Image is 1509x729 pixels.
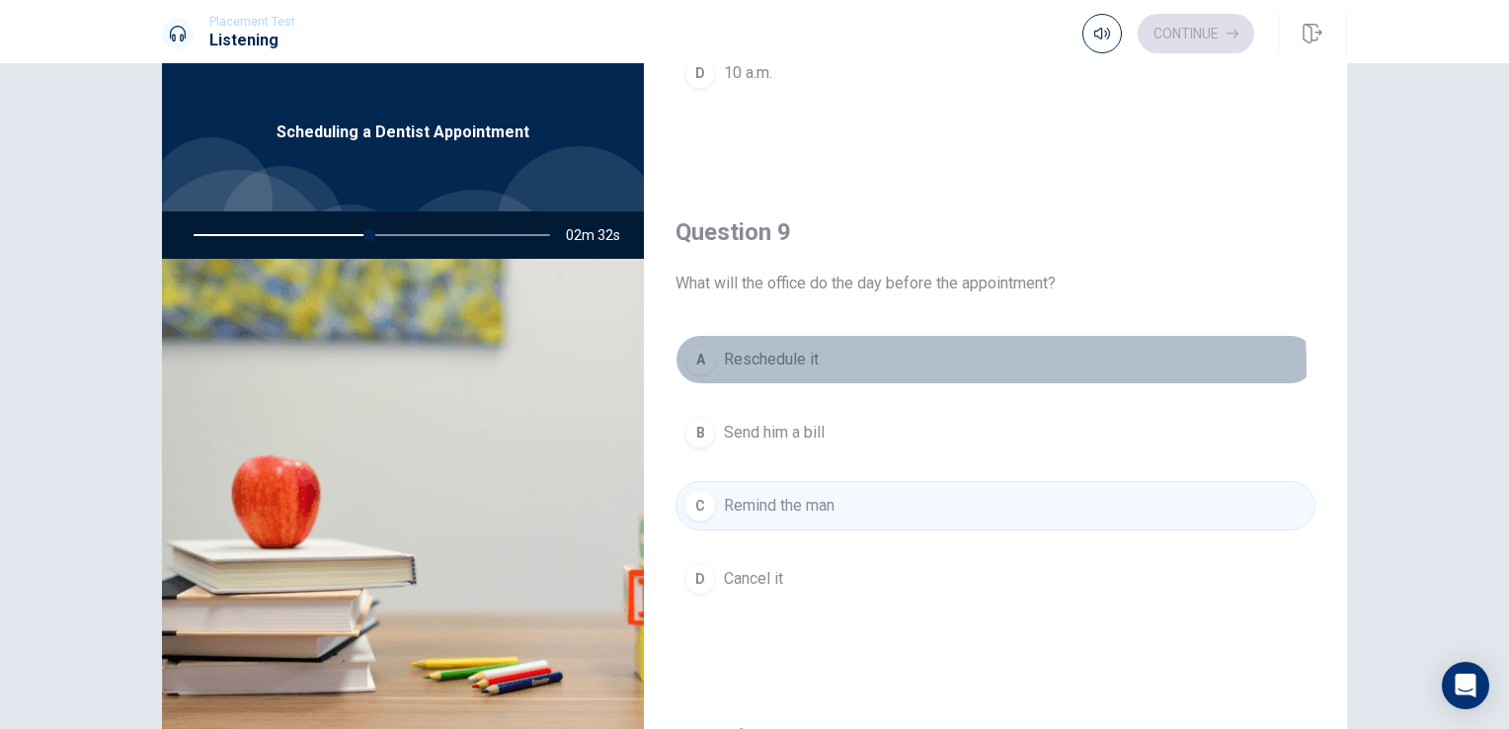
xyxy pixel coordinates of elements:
span: Remind the man [724,494,834,518]
span: Reschedule it [724,348,819,371]
span: Scheduling a Dentist Appointment [277,121,529,144]
button: CRemind the man [675,481,1315,530]
span: 10 a.m. [724,61,772,85]
div: A [684,344,716,375]
button: DCancel it [675,554,1315,604]
h1: Listening [209,29,295,52]
button: AReschedule it [675,335,1315,384]
div: Open Intercom Messenger [1442,662,1489,709]
div: D [684,57,716,89]
div: C [684,490,716,522]
button: D10 a.m. [675,48,1315,98]
span: What will the office do the day before the appointment? [675,272,1315,295]
h4: Question 9 [675,216,1315,248]
div: B [684,417,716,448]
div: D [684,563,716,595]
span: Cancel it [724,567,783,591]
span: Send him a bill [724,421,825,445]
button: BSend him a bill [675,408,1315,457]
span: Placement Test [209,15,295,29]
span: 02m 32s [566,211,636,259]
